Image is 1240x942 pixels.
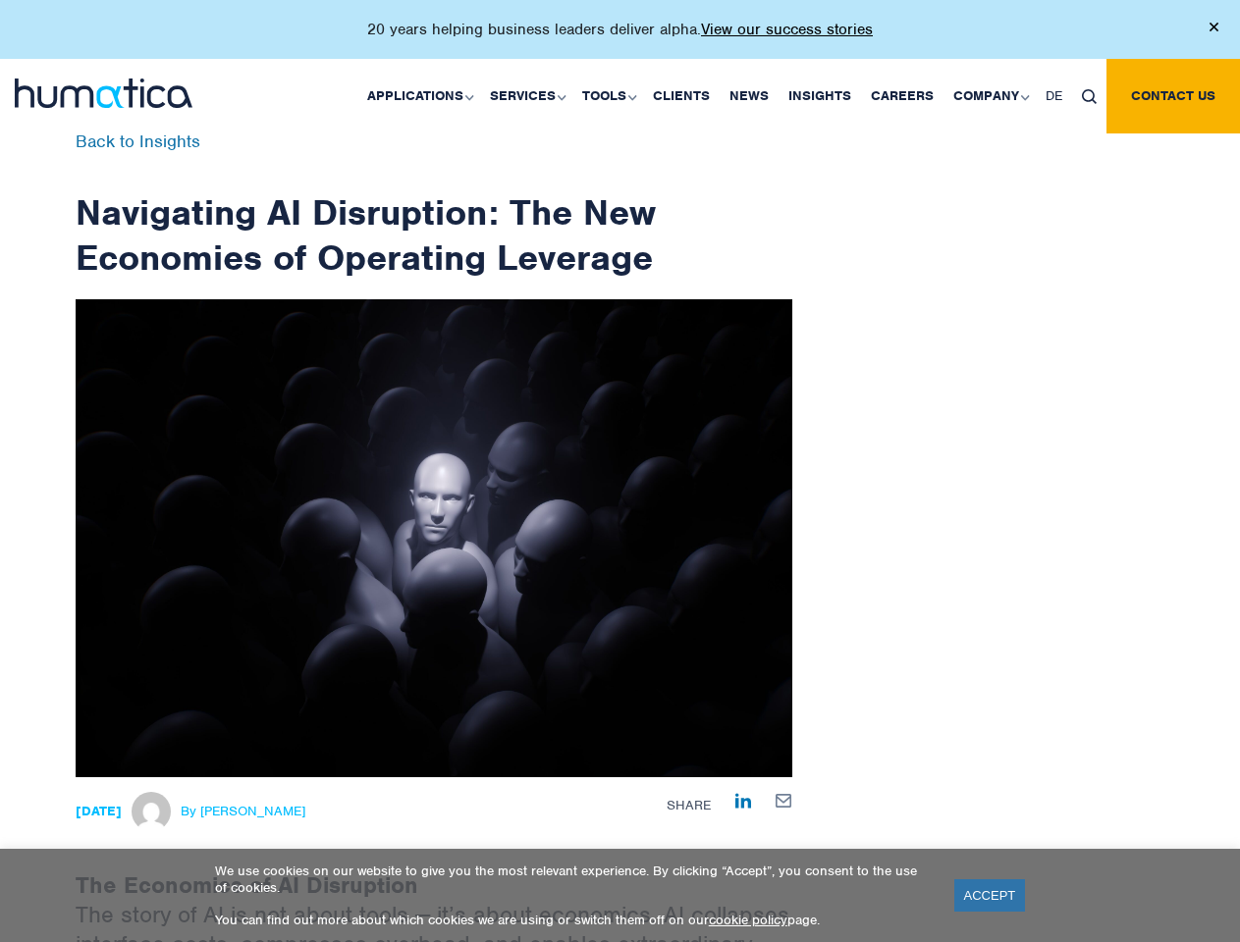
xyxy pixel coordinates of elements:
[76,803,122,819] strong: [DATE]
[1036,59,1072,133] a: DE
[357,59,480,133] a: Applications
[76,299,792,777] img: ndetails
[215,863,930,896] p: We use cookies on our website to give you the most relevant experience. By clicking “Accept”, you...
[15,78,192,108] img: logo
[943,59,1036,133] a: Company
[572,59,643,133] a: Tools
[1082,89,1097,104] img: search_icon
[779,59,861,133] a: Insights
[1106,59,1240,133] a: Contact us
[709,912,787,928] a: cookie policy
[861,59,943,133] a: Careers
[735,793,751,809] img: Share on LinkedIn
[76,131,200,152] a: Back to Insights
[367,20,873,39] p: 20 years helping business leaders deliver alpha.
[132,792,171,831] img: Michael Hillington
[215,912,930,928] p: You can find out more about which cookies we are using or switch them off on our page.
[735,792,751,809] a: Share on LinkedIn
[480,59,572,133] a: Services
[720,59,779,133] a: News
[76,133,792,280] h1: Navigating AI Disruption: The New Economies of Operating Leverage
[643,59,720,133] a: Clients
[667,797,711,813] span: Share
[776,792,792,808] a: Share by E-Mail
[181,804,305,819] span: By [PERSON_NAME]
[1046,87,1062,104] span: DE
[954,879,1026,912] a: ACCEPT
[776,794,792,807] img: mailby
[701,20,873,39] a: View our success stories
